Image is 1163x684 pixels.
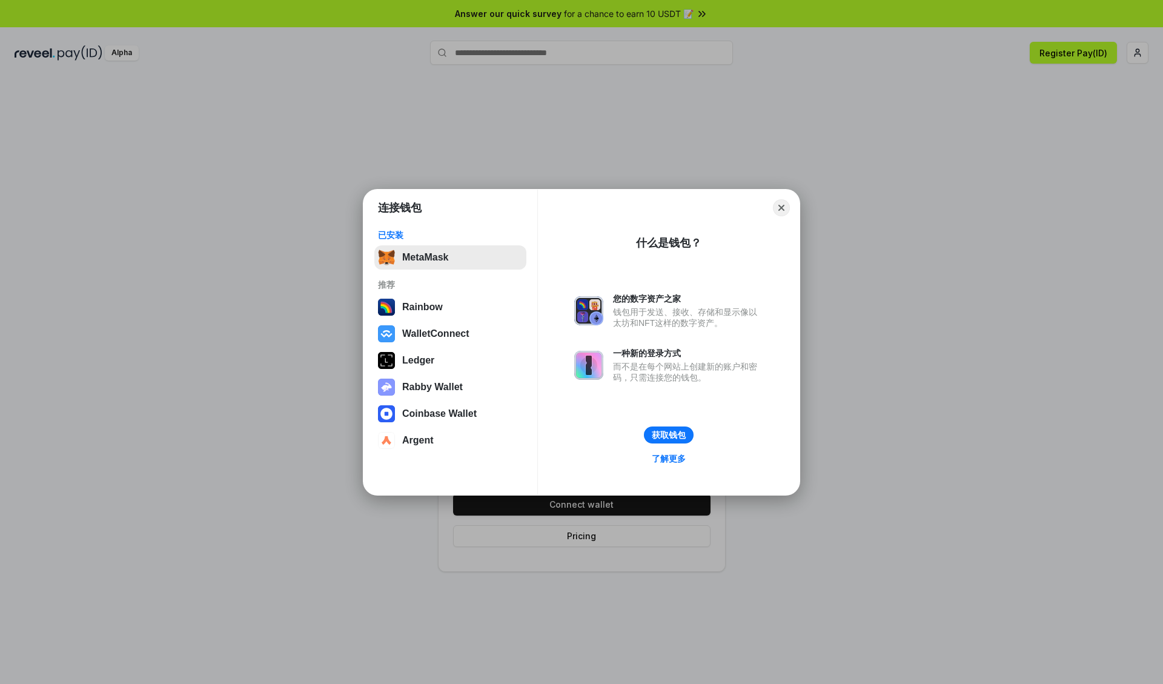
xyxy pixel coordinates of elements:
[378,279,523,290] div: 推荐
[644,451,693,467] a: 了解更多
[402,435,434,446] div: Argent
[574,296,603,325] img: svg+xml,%3Csvg%20xmlns%3D%22http%3A%2F%2Fwww.w3.org%2F2000%2Fsvg%22%20fill%3D%22none%22%20viewBox...
[613,348,763,359] div: 一种新的登录方式
[652,430,686,440] div: 获取钱包
[402,252,448,263] div: MetaMask
[402,408,477,419] div: Coinbase Wallet
[374,375,526,399] button: Rabby Wallet
[374,348,526,373] button: Ledger
[402,382,463,393] div: Rabby Wallet
[402,302,443,313] div: Rainbow
[574,351,603,380] img: svg+xml,%3Csvg%20xmlns%3D%22http%3A%2F%2Fwww.w3.org%2F2000%2Fsvg%22%20fill%3D%22none%22%20viewBox...
[613,307,763,328] div: 钱包用于发送、接收、存储和显示像以太坊和NFT这样的数字资产。
[644,427,694,443] button: 获取钱包
[378,299,395,316] img: svg+xml,%3Csvg%20width%3D%22120%22%20height%3D%22120%22%20viewBox%3D%220%200%20120%20120%22%20fil...
[378,201,422,215] h1: 连接钱包
[378,432,395,449] img: svg+xml,%3Csvg%20width%3D%2228%22%20height%3D%2228%22%20viewBox%3D%220%200%2028%2028%22%20fill%3D...
[374,295,526,319] button: Rainbow
[613,361,763,383] div: 而不是在每个网站上创建新的账户和密码，只需连接您的钱包。
[378,352,395,369] img: svg+xml,%3Csvg%20xmlns%3D%22http%3A%2F%2Fwww.w3.org%2F2000%2Fsvg%22%20width%3D%2228%22%20height%3...
[378,325,395,342] img: svg+xml,%3Csvg%20width%3D%2228%22%20height%3D%2228%22%20viewBox%3D%220%200%2028%2028%22%20fill%3D...
[402,355,434,366] div: Ledger
[773,199,790,216] button: Close
[378,405,395,422] img: svg+xml,%3Csvg%20width%3D%2228%22%20height%3D%2228%22%20viewBox%3D%220%200%2028%2028%22%20fill%3D...
[374,402,526,426] button: Coinbase Wallet
[652,453,686,464] div: 了解更多
[378,230,523,241] div: 已安装
[374,245,526,270] button: MetaMask
[613,293,763,304] div: 您的数字资产之家
[402,328,469,339] div: WalletConnect
[378,249,395,266] img: svg+xml,%3Csvg%20fill%3D%22none%22%20height%3D%2233%22%20viewBox%3D%220%200%2035%2033%22%20width%...
[374,322,526,346] button: WalletConnect
[378,379,395,396] img: svg+xml,%3Csvg%20xmlns%3D%22http%3A%2F%2Fwww.w3.org%2F2000%2Fsvg%22%20fill%3D%22none%22%20viewBox...
[636,236,701,250] div: 什么是钱包？
[374,428,526,453] button: Argent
